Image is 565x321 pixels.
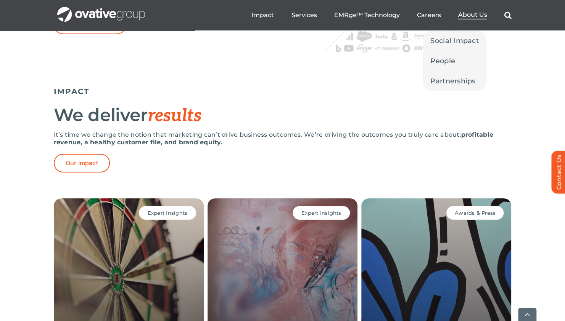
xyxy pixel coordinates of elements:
a: Partnerships [423,71,486,91]
a: Careers [417,11,441,19]
a: Search [504,11,511,19]
a: Services [291,11,317,19]
nav: Menu [251,3,511,27]
strong: profitable revenue, a healthy customer file, and brand equity. [54,131,493,146]
h5: IMPACT [54,87,512,96]
span: People [430,56,455,66]
span: Social Impact [430,35,479,46]
a: Our Impact [54,154,110,172]
a: People [423,51,486,71]
a: Social Impact [423,31,486,51]
p: It’s time we change the notion that marketing can’t drive business outcomes. We’re driving the ou... [54,131,512,146]
span: Partnerships [430,76,475,86]
em: results [148,105,201,126]
h2: We deliver [54,105,512,125]
span: Our Impact [66,160,98,167]
a: EMRge™ Technology [334,11,399,19]
a: OG_Full_horizontal_WHT [57,6,145,13]
a: About Us [458,11,487,19]
a: Impact [251,11,274,19]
